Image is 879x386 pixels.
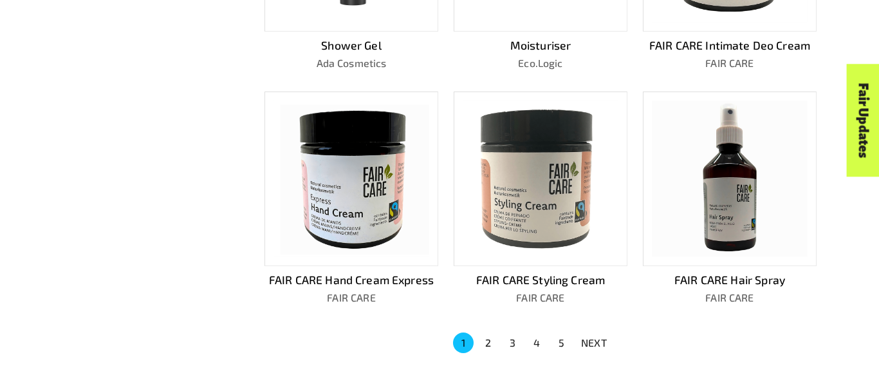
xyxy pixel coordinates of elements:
button: Go to page 2 [477,333,498,353]
button: Go to page 4 [526,333,547,353]
button: NEXT [573,331,615,354]
p: FAIR CARE [454,290,627,305]
p: FAIR CARE Hair Spray [643,271,817,288]
p: FAIR CARE [643,290,817,305]
nav: pagination navigation [451,331,615,354]
a: FAIR CARE Hair SprayFAIR CARE [643,92,817,305]
p: FAIR CARE Styling Cream [454,271,627,288]
p: FAIR CARE Hand Cream Express [264,271,438,288]
button: Go to page 3 [502,333,523,353]
button: page 1 [453,333,474,353]
a: FAIR CARE Hand Cream ExpressFAIR CARE [264,92,438,305]
a: FAIR CARE Styling CreamFAIR CARE [454,92,627,305]
button: Go to page 5 [551,333,571,353]
p: NEXT [581,335,607,351]
p: FAIR CARE [264,290,438,305]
